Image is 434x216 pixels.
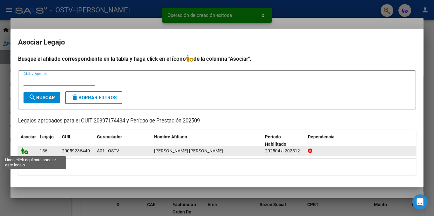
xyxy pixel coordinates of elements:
[18,55,416,63] h4: Busque el afiliado correspondiente en la tabla y haga click en el ícono de la columna "Asociar".
[71,94,78,101] mat-icon: delete
[40,148,47,153] span: 156
[412,194,428,210] div: Open Intercom Messenger
[18,159,416,175] div: 1 registros
[65,91,122,104] button: Borrar Filtros
[62,147,90,155] div: 20059236440
[71,95,117,101] span: Borrar Filtros
[18,36,416,48] h2: Asociar Legajo
[262,130,305,151] datatable-header-cell: Periodo Habilitado
[62,134,71,139] span: CUIL
[152,130,262,151] datatable-header-cell: Nombre Afiliado
[21,134,36,139] span: Asociar
[24,92,60,103] button: Buscar
[29,95,55,101] span: Buscar
[40,134,54,139] span: Legajo
[305,130,416,151] datatable-header-cell: Dependencia
[265,147,303,155] div: 202504 a 202512
[18,117,416,125] p: Legajos aprobados para el CUIT 20397174434 y Período de Prestación 202509
[18,130,37,151] datatable-header-cell: Asociar
[154,148,223,153] span: RODRIGUEZ JOSE ALBERTO
[308,134,335,139] span: Dependencia
[154,134,187,139] span: Nombre Afiliado
[94,130,152,151] datatable-header-cell: Gerenciador
[265,134,286,147] span: Periodo Habilitado
[29,94,36,101] mat-icon: search
[97,134,122,139] span: Gerenciador
[37,130,59,151] datatable-header-cell: Legajo
[97,148,119,153] span: A01 - OSTV
[59,130,94,151] datatable-header-cell: CUIL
